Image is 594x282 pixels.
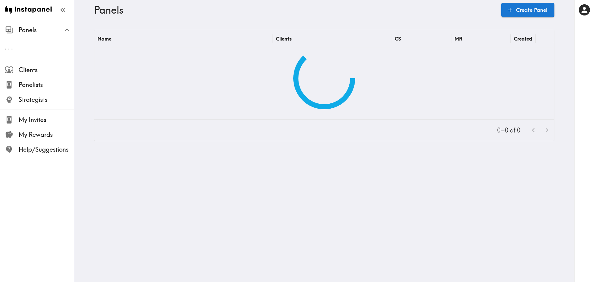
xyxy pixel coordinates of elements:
[11,43,13,51] span: .
[19,26,74,34] span: Panels
[19,80,74,89] span: Panelists
[501,3,554,17] a: Create Panel
[19,145,74,154] span: Help/Suggestions
[5,43,7,51] span: .
[8,43,10,51] span: .
[276,36,292,42] div: Clients
[94,4,496,16] h3: Panels
[19,130,74,139] span: My Rewards
[497,126,520,135] p: 0–0 of 0
[19,115,74,124] span: My Invites
[19,66,74,74] span: Clients
[514,36,532,42] div: Created
[454,36,463,42] div: MR
[395,36,401,42] div: CS
[19,95,74,104] span: Strategists
[97,36,111,42] div: Name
